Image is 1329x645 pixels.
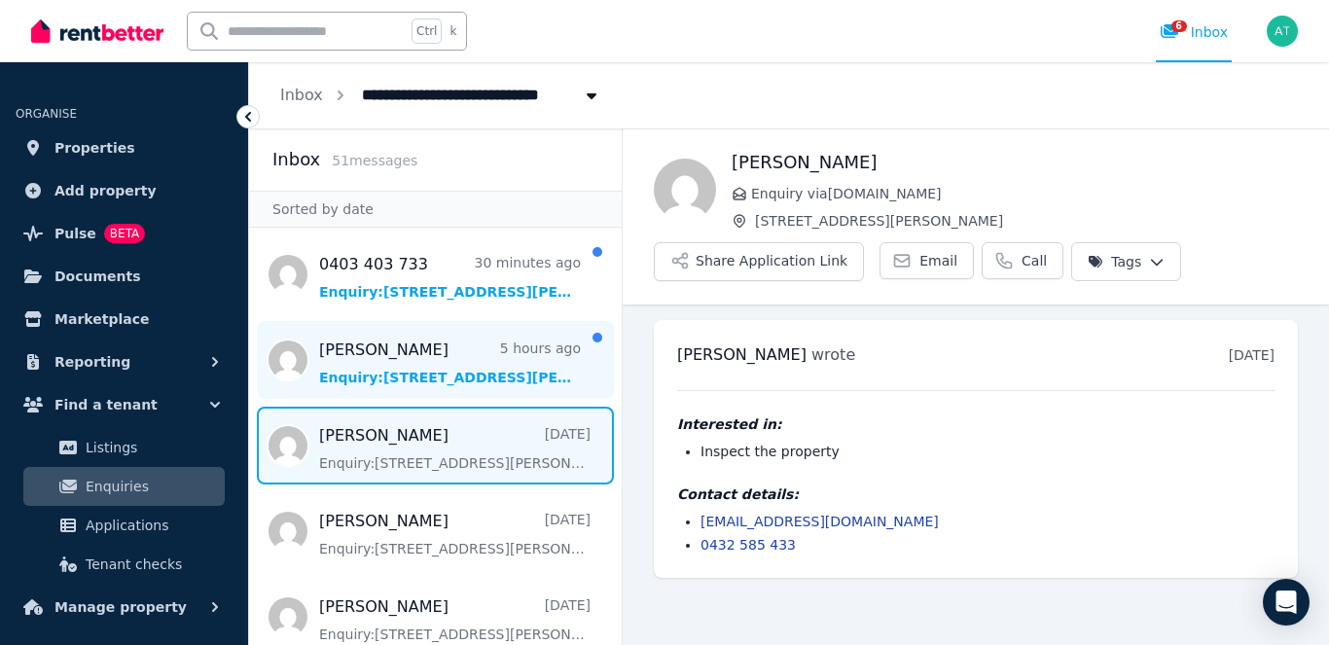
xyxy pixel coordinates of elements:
[54,136,135,160] span: Properties
[280,86,323,104] a: Inbox
[249,191,622,228] div: Sorted by date
[16,107,77,121] span: ORGANISE
[412,18,442,44] span: Ctrl
[319,595,591,644] a: [PERSON_NAME][DATE]Enquiry:[STREET_ADDRESS][PERSON_NAME].
[319,424,591,473] a: [PERSON_NAME][DATE]Enquiry:[STREET_ADDRESS][PERSON_NAME].
[23,545,225,584] a: Tenant checks
[1171,20,1187,32] span: 6
[654,242,864,281] button: Share Application Link
[982,242,1063,279] a: Call
[54,179,157,202] span: Add property
[449,23,456,39] span: k
[31,17,163,46] img: RentBetter
[86,436,217,459] span: Listings
[23,467,225,506] a: Enquiries
[16,257,233,296] a: Documents
[54,350,130,374] span: Reporting
[16,385,233,424] button: Find a tenant
[700,514,939,529] a: [EMAIL_ADDRESS][DOMAIN_NAME]
[880,242,974,279] a: Email
[16,588,233,627] button: Manage property
[1160,22,1228,42] div: Inbox
[54,595,187,619] span: Manage property
[272,146,320,173] h2: Inbox
[755,211,1298,231] span: [STREET_ADDRESS][PERSON_NAME]
[23,428,225,467] a: Listings
[811,345,855,364] span: wrote
[16,214,233,253] a: PulseBETA
[86,475,217,498] span: Enquiries
[1088,252,1141,271] span: Tags
[700,537,796,553] a: 0432 585 433
[751,184,1298,203] span: Enquiry via [DOMAIN_NAME]
[16,300,233,339] a: Marketplace
[104,224,145,243] span: BETA
[319,510,591,558] a: [PERSON_NAME][DATE]Enquiry:[STREET_ADDRESS][PERSON_NAME].
[319,253,581,302] a: 0403 403 73330 minutes agoEnquiry:[STREET_ADDRESS][PERSON_NAME].
[86,553,217,576] span: Tenant checks
[1263,579,1310,626] div: Open Intercom Messenger
[54,307,149,331] span: Marketplace
[249,62,632,128] nav: Breadcrumb
[16,128,233,167] a: Properties
[654,159,716,221] img: Ciara McGeagh
[332,153,417,168] span: 51 message s
[1229,347,1275,363] time: [DATE]
[677,414,1275,434] h4: Interested in:
[16,171,233,210] a: Add property
[54,265,141,288] span: Documents
[1267,16,1298,47] img: Anton Tonev
[86,514,217,537] span: Applications
[732,149,1298,176] h1: [PERSON_NAME]
[677,484,1275,504] h4: Contact details:
[1022,251,1047,270] span: Call
[700,442,1275,461] li: Inspect the property
[919,251,957,270] span: Email
[677,345,807,364] span: [PERSON_NAME]
[54,222,96,245] span: Pulse
[1071,242,1181,281] button: Tags
[319,339,581,387] a: [PERSON_NAME]5 hours agoEnquiry:[STREET_ADDRESS][PERSON_NAME].
[16,342,233,381] button: Reporting
[54,393,158,416] span: Find a tenant
[23,506,225,545] a: Applications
